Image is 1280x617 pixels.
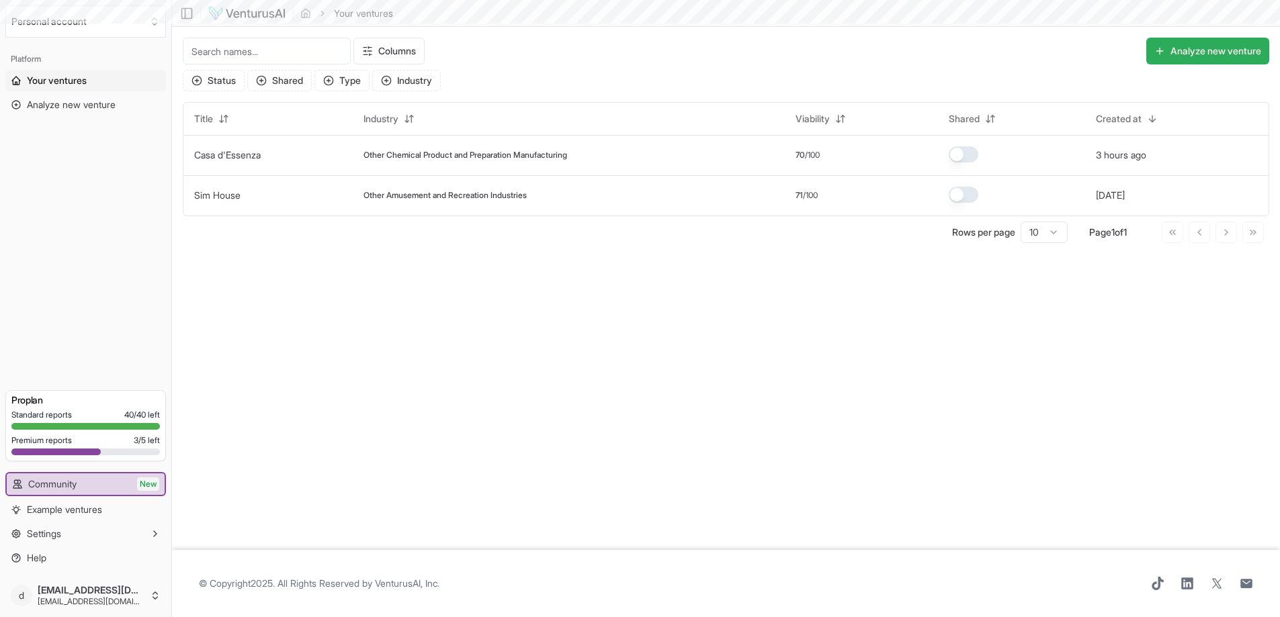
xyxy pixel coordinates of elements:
[11,393,160,407] h3: Pro plan
[137,477,159,491] span: New
[941,108,1004,130] button: Shared
[1096,112,1142,126] span: Created at
[1088,108,1166,130] button: Created at
[805,150,820,160] span: /100
[949,112,980,126] span: Shared
[27,98,116,111] span: Analyze new venture
[27,74,87,87] span: Your ventures
[364,150,567,160] span: Other Chemical Product and Preparation Manufacturing
[952,226,1015,239] p: Rows per page
[1115,226,1123,238] span: of
[183,70,245,91] button: Status
[247,70,312,91] button: Shared
[7,473,165,495] a: CommunityNew
[1096,148,1146,162] button: 3 hours ago
[364,190,527,201] span: Other Amusement and Recreation Industries
[314,70,370,91] button: Type
[796,112,830,126] span: Viability
[124,410,160,420] span: 40 / 40 left
[27,527,61,540] span: Settings
[183,38,351,64] input: Search names...
[796,150,805,160] span: 70
[194,189,241,202] button: Sim House
[1123,226,1127,238] span: 1
[355,108,423,130] button: Industry
[5,70,166,91] a: Your ventures
[787,108,854,130] button: Viability
[1111,226,1115,238] span: 1
[364,112,398,126] span: Industry
[194,189,241,201] a: Sim House
[5,48,166,70] div: Platform
[38,584,144,596] span: [EMAIL_ADDRESS][DOMAIN_NAME]
[199,577,439,590] span: © Copyright 2025 . All Rights Reserved by .
[134,435,160,446] span: 3 / 5 left
[1096,189,1125,202] button: [DATE]
[1146,38,1269,64] button: Analyze new venture
[11,435,72,446] span: Premium reports
[5,547,166,569] a: Help
[27,551,46,565] span: Help
[803,190,818,201] span: /100
[353,38,425,64] button: Columns
[27,503,102,516] span: Example ventures
[375,577,437,589] a: VenturusAI, Inc
[194,148,261,162] button: Casa d'Essenza
[5,579,166,612] button: d[EMAIL_ADDRESS][DOMAIN_NAME][EMAIL_ADDRESS][DOMAIN_NAME]
[194,149,261,160] a: Casa d'Essenza
[186,108,237,130] button: Title
[5,523,166,544] button: Settings
[5,94,166,115] a: Analyze new venture
[1089,226,1111,238] span: Page
[38,596,144,607] span: [EMAIL_ADDRESS][DOMAIN_NAME]
[5,499,166,520] a: Example ventures
[28,477,77,491] span: Community
[372,70,441,91] button: Industry
[11,410,72,420] span: Standard reports
[11,585,32,606] span: d
[796,190,803,201] span: 71
[194,112,213,126] span: Title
